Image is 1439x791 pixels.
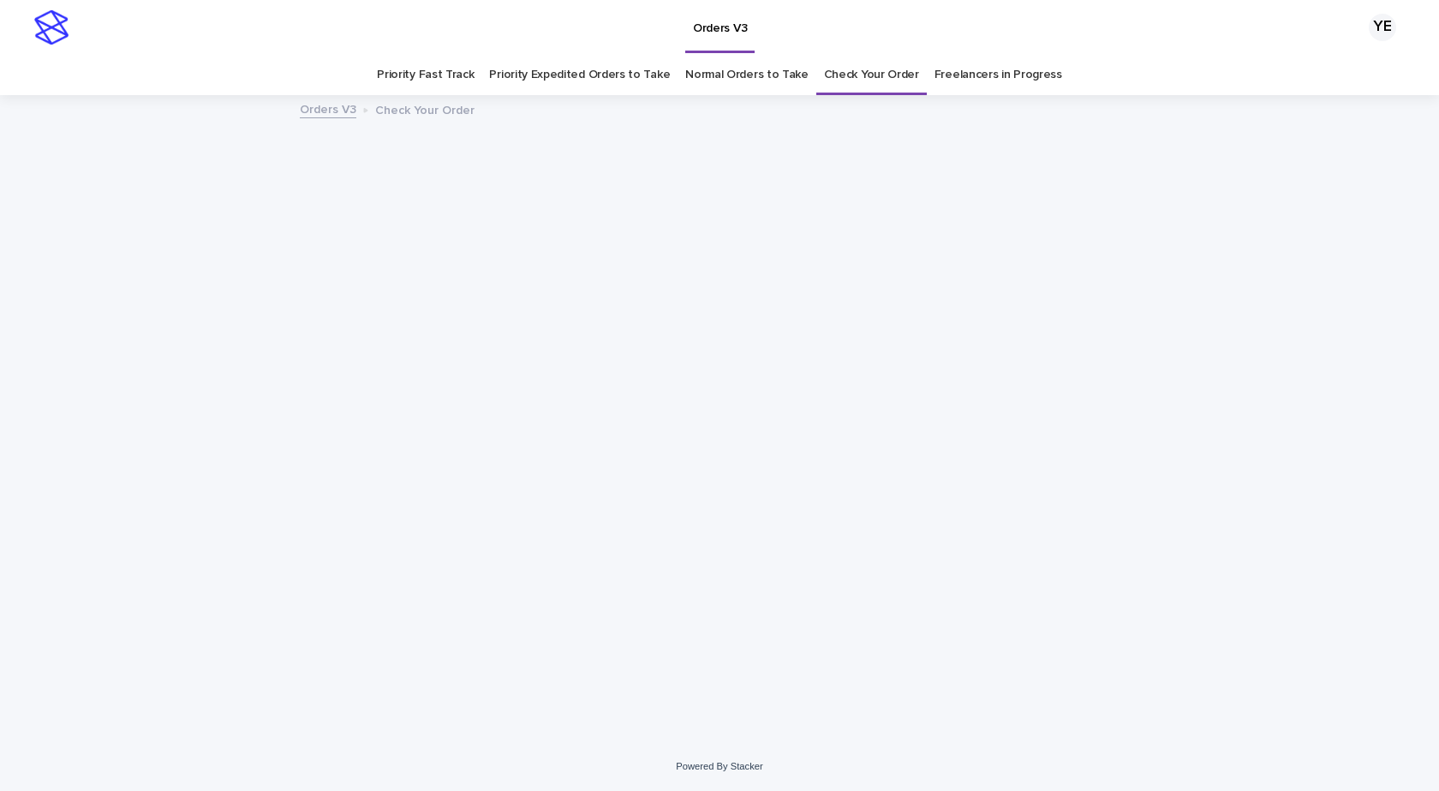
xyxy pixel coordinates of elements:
[676,761,762,771] a: Powered By Stacker
[375,99,475,118] p: Check Your Order
[300,99,356,118] a: Orders V3
[934,55,1062,95] a: Freelancers in Progress
[489,55,670,95] a: Priority Expedited Orders to Take
[1369,14,1396,41] div: YE
[34,10,69,45] img: stacker-logo-s-only.png
[377,55,474,95] a: Priority Fast Track
[685,55,809,95] a: Normal Orders to Take
[824,55,919,95] a: Check Your Order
